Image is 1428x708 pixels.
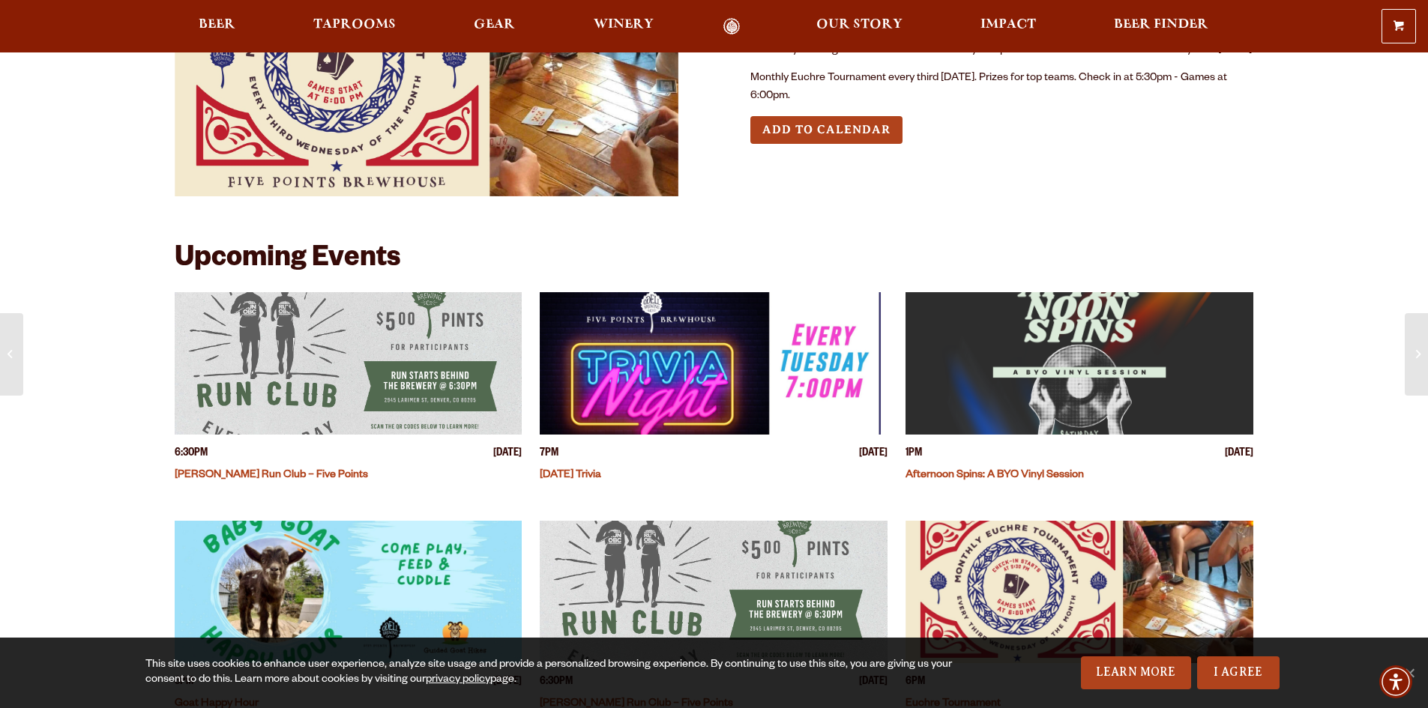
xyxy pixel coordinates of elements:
span: [DATE] [859,447,888,462]
a: Impact [971,18,1046,35]
a: Odell Home [704,18,760,35]
span: 7PM [540,447,558,462]
a: Afternoon Spins: A BYO Vinyl Session [906,470,1084,482]
a: Winery [584,18,663,35]
span: 1PM [906,447,922,462]
h2: Upcoming Events [175,244,400,277]
a: [DATE] Trivia [540,470,601,482]
a: Gear [464,18,525,35]
a: View event details [906,292,1253,435]
a: View event details [175,521,522,663]
div: This site uses cookies to enhance user experience, analyze site usage and provide a personalized ... [145,658,957,688]
a: I Agree [1197,656,1280,689]
span: 6:30PM [175,447,208,462]
span: Winery [594,19,654,31]
a: Beer [189,18,245,35]
a: Taprooms [304,18,406,35]
p: Monthly Euchre Tournament every third [DATE]. Prizes for top teams. Check in at 5:30pm - Games at... [750,70,1254,106]
a: privacy policy [426,674,490,686]
span: Gear [474,19,515,31]
span: Beer Finder [1114,19,1208,31]
span: Taprooms [313,19,396,31]
a: Beer Finder [1104,18,1218,35]
a: Our Story [807,18,912,35]
a: Learn More [1081,656,1191,689]
a: View event details [906,521,1253,663]
button: Add to Calendar [750,116,903,144]
a: [PERSON_NAME] Run Club – Five Points [175,470,368,482]
div: Accessibility Menu [1379,665,1412,698]
span: [DATE] [1225,447,1253,462]
span: Our Story [816,19,903,31]
a: View event details [175,292,522,435]
a: View event details [540,292,888,435]
a: View event details [540,521,888,663]
span: Beer [199,19,235,31]
span: [DATE] [493,447,522,462]
span: Impact [980,19,1036,31]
